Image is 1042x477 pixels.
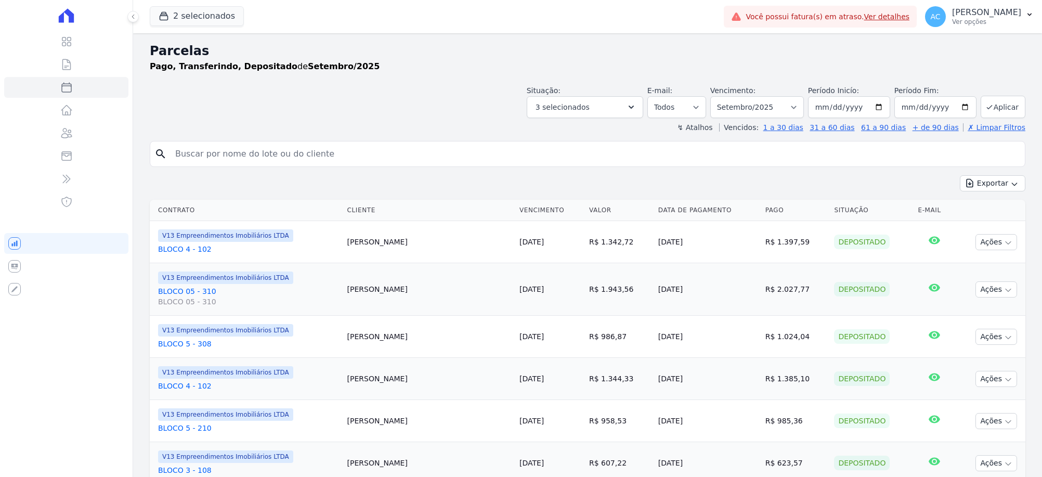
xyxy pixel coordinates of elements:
h2: Parcelas [150,42,1025,60]
span: AC [931,13,941,20]
a: BLOCO 4 - 102 [158,381,339,391]
td: [DATE] [654,400,761,442]
label: ↯ Atalhos [677,123,712,132]
strong: Setembro/2025 [308,61,380,71]
td: [PERSON_NAME] [343,358,515,400]
span: V13 Empreendimentos Imobiliários LTDA [158,324,293,337]
a: [DATE] [519,459,544,467]
a: BLOCO 3 - 108 [158,465,339,475]
td: R$ 1.385,10 [761,358,830,400]
span: V13 Empreendimentos Imobiliários LTDA [158,272,293,284]
td: R$ 958,53 [585,400,654,442]
th: Pago [761,200,830,221]
td: [DATE] [654,316,761,358]
div: Depositado [834,329,890,344]
input: Buscar por nome do lote ou do cliente [169,144,1021,164]
span: Você possui fatura(s) em atraso. [746,11,909,22]
td: R$ 2.027,77 [761,263,830,316]
label: Vencidos: [719,123,759,132]
strong: Pago, Transferindo, Depositado [150,61,297,71]
a: Ver detalhes [864,12,910,21]
button: Ações [975,234,1017,250]
td: R$ 1.397,59 [761,221,830,263]
a: 61 a 90 dias [861,123,906,132]
span: 3 selecionados [536,101,590,113]
div: Depositado [834,235,890,249]
a: [DATE] [519,417,544,425]
span: V13 Empreendimentos Imobiliários LTDA [158,229,293,242]
a: [DATE] [519,375,544,383]
label: Vencimento: [710,86,756,95]
a: + de 90 dias [913,123,959,132]
span: V13 Empreendimentos Imobiliários LTDA [158,450,293,463]
button: Ações [975,455,1017,471]
td: [PERSON_NAME] [343,221,515,263]
td: [DATE] [654,221,761,263]
div: Depositado [834,282,890,296]
label: E-mail: [647,86,673,95]
button: Ações [975,281,1017,298]
th: E-mail [914,200,955,221]
p: de [150,60,380,73]
a: BLOCO 5 - 210 [158,423,339,433]
td: [PERSON_NAME] [343,316,515,358]
th: Cliente [343,200,515,221]
th: Contrato [150,200,343,221]
button: Ações [975,371,1017,387]
div: Depositado [834,371,890,386]
button: 2 selecionados [150,6,244,26]
label: Período Inicío: [808,86,859,95]
td: [DATE] [654,358,761,400]
a: [DATE] [519,238,544,246]
button: Aplicar [981,96,1025,118]
a: [DATE] [519,285,544,293]
td: [PERSON_NAME] [343,263,515,316]
td: R$ 985,36 [761,400,830,442]
p: Ver opções [952,18,1021,26]
button: Exportar [960,175,1025,191]
button: Ações [975,329,1017,345]
span: V13 Empreendimentos Imobiliários LTDA [158,408,293,421]
td: [DATE] [654,263,761,316]
td: R$ 1.024,04 [761,316,830,358]
a: ✗ Limpar Filtros [963,123,1025,132]
label: Período Fim: [894,85,976,96]
div: Depositado [834,456,890,470]
i: search [154,148,167,160]
p: [PERSON_NAME] [952,7,1021,18]
td: [PERSON_NAME] [343,400,515,442]
a: BLOCO 5 - 308 [158,339,339,349]
td: R$ 1.344,33 [585,358,654,400]
button: 3 selecionados [527,96,643,118]
label: Situação: [527,86,561,95]
button: AC [PERSON_NAME] Ver opções [917,2,1042,31]
a: 1 a 30 dias [763,123,803,132]
th: Vencimento [515,200,585,221]
a: [DATE] [519,332,544,341]
a: BLOCO 4 - 102 [158,244,339,254]
a: 31 a 60 dias [810,123,854,132]
span: V13 Empreendimentos Imobiliários LTDA [158,366,293,379]
th: Situação [830,200,914,221]
th: Data de Pagamento [654,200,761,221]
div: Depositado [834,414,890,428]
td: R$ 986,87 [585,316,654,358]
button: Ações [975,413,1017,429]
span: BLOCO 05 - 310 [158,296,339,307]
a: BLOCO 05 - 310BLOCO 05 - 310 [158,286,339,307]
td: R$ 1.943,56 [585,263,654,316]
